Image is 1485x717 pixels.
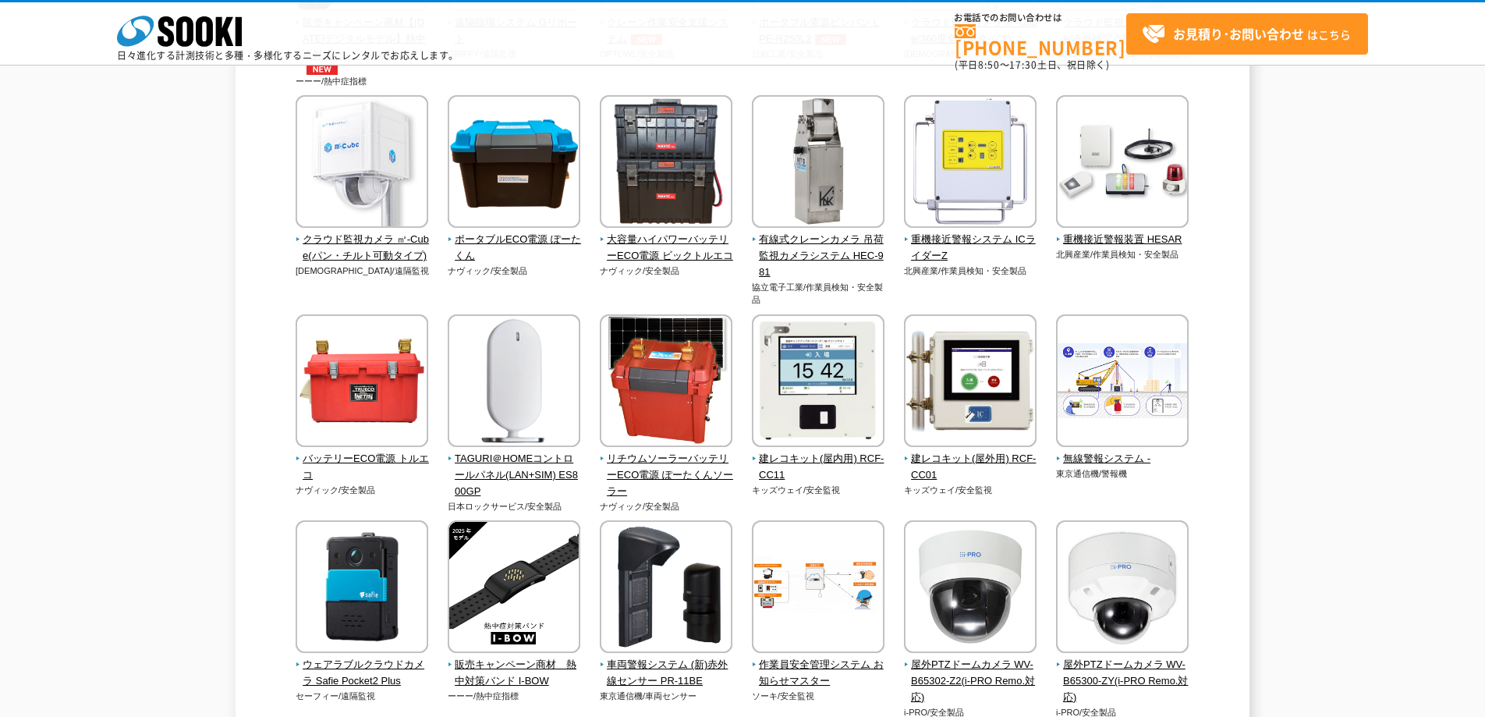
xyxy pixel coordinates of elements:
a: ポータブルECO電源 ぽーたくん [448,217,581,264]
span: クラウド監視カメラ ㎥-Cube(パン・チルト可動タイプ) [296,232,429,264]
p: ナヴィック/安全製品 [448,264,581,278]
p: 日々進化する計測技術と多種・多様化するニーズにレンタルでお応えします。 [117,51,459,60]
a: ウェアラブルクラウドカメラ Safie Pocket2 Plus [296,642,429,689]
span: 重機接近警報システム ICライダーZ [904,232,1037,264]
p: 日本ロックサービス/安全製品 [448,500,581,513]
a: 有線式クレーンカメラ 吊荷監視カメラシステム HEC-981 [752,217,885,280]
p: キッズウェイ/安全監視 [752,484,885,497]
p: 北興産業/作業員検知・安全製品 [904,264,1037,278]
span: 有線式クレーンカメラ 吊荷監視カメラシステム HEC-981 [752,232,885,280]
p: ナヴィック/安全製品 [600,500,733,513]
a: 建レコキット(屋内用) RCF-CC11 [752,436,885,483]
a: 建レコキット(屋外用) RCF-CC01 [904,436,1037,483]
p: セーフィー/遠隔監視 [296,690,429,703]
span: 大容量ハイパワーバッテリーECO電源 ビックトルエコ [600,232,733,264]
a: [PHONE_NUMBER] [955,24,1126,56]
img: 作業員安全管理システム お知らせマスター [752,520,884,657]
span: ポータブルECO電源 ぽーたくん [448,232,581,264]
img: 大容量ハイパワーバッテリーECO電源 ビックトルエコ [600,95,732,232]
a: バッテリーECO電源 トルエコ [296,436,429,483]
span: 屋外PTZドームカメラ WV-B65302-Z2(i-PRO Remo.対応) [904,657,1037,705]
p: ーーー/熱中症指標 [296,75,429,88]
img: 有線式クレーンカメラ 吊荷監視カメラシステム HEC-981 [752,95,884,232]
p: [DEMOGRAPHIC_DATA]/遠隔監視 [296,264,429,278]
p: キッズウェイ/安全監視 [904,484,1037,497]
span: ウェアラブルクラウドカメラ Safie Pocket2 Plus [296,657,429,690]
span: お電話でのお問い合わせは [955,13,1126,23]
span: 17:30 [1009,58,1037,72]
p: ナヴィック/安全製品 [296,484,429,497]
img: 無線警報システム - [1056,314,1189,451]
img: 屋外PTZドームカメラ WV-B65300-ZY(i-PRO Remo.対応) [1056,520,1189,657]
a: お見積り･お問い合わせはこちら [1126,13,1368,55]
img: 販売キャンペーン商材 熱中対策バンド I-BOW [448,520,580,657]
span: 作業員安全管理システム お知らせマスター [752,657,885,690]
a: 販売キャンペーン商材 熱中対策バンド I-BOW [448,642,581,689]
p: 東京通信機/警報機 [1056,467,1189,481]
img: ウェアラブルクラウドカメラ Safie Pocket2 Plus [296,520,428,657]
span: TAGURI＠HOMEコントロールパネル(LAN+SIM) ES800GP [448,451,581,499]
p: ナヴィック/安全製品 [600,264,733,278]
span: 無線警報システム - [1056,451,1189,467]
img: 屋外PTZドームカメラ WV-B65302-Z2(i-PRO Remo.対応) [904,520,1037,657]
a: クラウド監視カメラ ㎥-Cube(パン・チルト可動タイプ) [296,217,429,264]
img: クラウド監視カメラ ㎥-Cube(パン・チルト可動タイプ) [296,95,428,232]
img: リチウムソーラーバッテリーECO電源 ぽーたくんソーラー [600,314,732,451]
p: 東京通信機/車両センサー [600,690,733,703]
span: (平日 ～ 土日、祝日除く) [955,58,1109,72]
img: 車両警報システム (新)赤外線センサー PR-11BE [600,520,732,657]
p: 協立電子工業/作業員検知・安全製品 [752,281,885,307]
span: バッテリーECO電源 トルエコ [296,451,429,484]
a: 大容量ハイパワーバッテリーECO電源 ビックトルエコ [600,217,733,264]
img: バッテリーECO電源 トルエコ [296,314,428,451]
p: ソーキ/安全監視 [752,690,885,703]
span: 車両警報システム (新)赤外線センサー PR-11BE [600,657,733,690]
span: 建レコキット(屋内用) RCF-CC11 [752,451,885,484]
img: ポータブルECO電源 ぽーたくん [448,95,580,232]
a: 重機接近警報システム ICライダーZ [904,217,1037,264]
span: 屋外PTZドームカメラ WV-B65300-ZY(i-PRO Remo.対応) [1056,657,1189,705]
a: 車両警報システム (新)赤外線センサー PR-11BE [600,642,733,689]
a: TAGURI＠HOMEコントロールパネル(LAN+SIM) ES800GP [448,436,581,499]
a: 屋外PTZドームカメラ WV-B65302-Z2(i-PRO Remo.対応) [904,642,1037,705]
p: ーーー/熱中症指標 [448,690,581,703]
a: 無線警報システム - [1056,436,1189,467]
img: 重機接近警報装置 HESAR [1056,95,1189,232]
a: 屋外PTZドームカメラ WV-B65300-ZY(i-PRO Remo.対応) [1056,642,1189,705]
a: 作業員安全管理システム お知らせマスター [752,642,885,689]
strong: お見積り･お問い合わせ [1173,24,1304,43]
span: 販売キャンペーン商材 熱中対策バンド I-BOW [448,657,581,690]
a: リチウムソーラーバッテリーECO電源 ぽーたくんソーラー [600,436,733,499]
span: 8:50 [978,58,1000,72]
img: TAGURI＠HOMEコントロールパネル(LAN+SIM) ES800GP [448,314,580,451]
p: 北興産業/作業員検知・安全製品 [1056,248,1189,261]
span: 建レコキット(屋外用) RCF-CC01 [904,451,1037,484]
span: 重機接近警報装置 HESAR [1056,232,1189,248]
img: 重機接近警報システム ICライダーZ [904,95,1037,232]
span: はこちら [1142,23,1351,46]
a: 重機接近警報装置 HESAR [1056,217,1189,248]
img: 建レコキット(屋外用) RCF-CC01 [904,314,1037,451]
span: リチウムソーラーバッテリーECO電源 ぽーたくんソーラー [600,451,733,499]
img: 建レコキット(屋内用) RCF-CC11 [752,314,884,451]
